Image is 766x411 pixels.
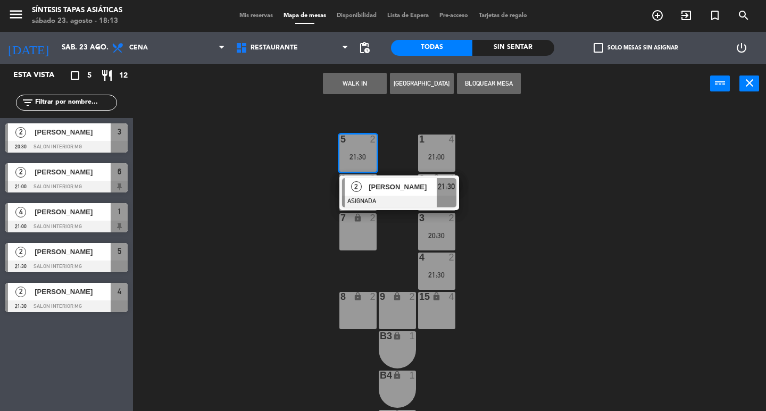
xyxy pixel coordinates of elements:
span: Cena [129,44,148,52]
span: [PERSON_NAME] [35,246,111,257]
div: 20:30 [418,232,455,239]
div: 2 [370,292,377,301]
span: 4 [15,207,26,217]
div: 2 [370,135,377,144]
div: Síntesis Tapas Asiáticas [32,5,122,16]
span: RESTAURANTE [251,44,298,52]
span: 5 [118,245,121,258]
i: crop_square [69,69,81,82]
span: 2 [15,167,26,178]
i: arrow_drop_down [91,41,104,54]
span: Mis reservas [234,13,278,19]
span: 5 [87,70,91,82]
span: 1 [118,205,121,218]
div: 2 [419,174,420,183]
button: WALK IN [323,73,387,94]
div: 1 [410,331,416,341]
button: [GEOGRAPHIC_DATA] [390,73,454,94]
i: filter_list [21,96,34,109]
input: Filtrar por nombre... [34,97,116,108]
button: close [739,76,759,91]
span: Lista de Espera [382,13,434,19]
span: 4 [118,285,121,298]
i: add_circle_outline [651,9,664,22]
div: 3 [419,213,420,223]
label: Solo mesas sin asignar [594,43,678,53]
button: menu [8,6,24,26]
span: 2 [351,181,362,192]
div: Todas [391,40,472,56]
div: 2 [449,213,455,223]
div: 1 [410,371,416,380]
div: sábado 23. agosto - 18:13 [32,16,122,27]
div: 2 [449,253,455,262]
i: power_settings_new [735,41,748,54]
span: [PERSON_NAME] [35,206,111,217]
div: 1 [419,135,420,144]
i: lock [353,213,362,222]
span: 2 [15,127,26,138]
i: lock [432,174,441,183]
span: [PERSON_NAME] [35,127,111,138]
span: 2 [15,287,26,297]
span: check_box_outline_blank [594,43,603,53]
div: 2 [370,174,377,183]
span: [PERSON_NAME] [35,166,111,178]
span: Tarjetas de regalo [473,13,532,19]
span: Disponibilidad [331,13,382,19]
i: restaurant [101,69,113,82]
i: search [737,9,750,22]
i: exit_to_app [680,9,693,22]
span: [PERSON_NAME] [35,286,111,297]
i: menu [8,6,24,22]
button: power_input [710,76,730,91]
span: Pre-acceso [434,13,473,19]
i: power_input [714,77,727,89]
div: 2 [370,213,377,223]
span: 12 [119,70,128,82]
span: 21:30 [438,180,455,193]
div: 4 [419,253,420,262]
span: pending_actions [358,41,371,54]
i: lock [393,371,402,380]
button: Bloquear Mesa [457,73,521,94]
div: Sin sentar [472,40,554,56]
span: 6 [118,165,121,178]
span: Mapa de mesas [278,13,331,19]
div: 21:30 [339,153,377,161]
i: lock [432,292,441,301]
i: lock [393,292,402,301]
div: 4 [449,174,455,183]
i: lock [353,292,362,301]
i: lock [393,331,402,340]
div: 4 [449,135,455,144]
div: 21:30 [418,271,455,279]
div: 4 [449,292,455,301]
div: Esta vista [5,69,77,82]
div: 21:00 [418,153,455,161]
i: close [743,77,756,89]
div: 2 [410,292,416,301]
i: turned_in_not [709,9,721,22]
span: [PERSON_NAME] [369,181,437,192]
span: 2 [15,247,26,257]
span: 3 [118,125,121,138]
